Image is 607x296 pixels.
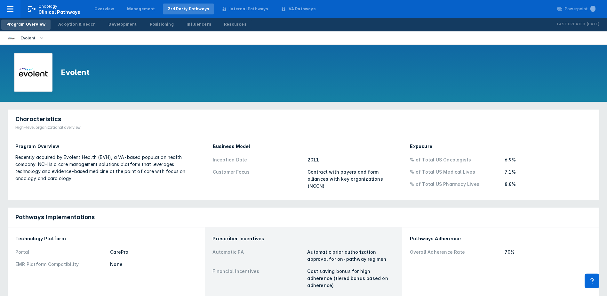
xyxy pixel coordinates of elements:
[213,169,304,190] div: Customer Focus
[15,115,61,123] span: Characteristics
[410,181,501,188] div: % of Total US Pharmacy Lives
[15,154,197,182] div: Recently acquired by Evolent Health (EVH), a VA-based population health company. NCH is a care ma...
[410,249,501,256] div: Overall Adherence Rate
[163,4,214,14] a: 3rd Party Pathways
[150,21,174,27] div: Positioning
[19,58,48,87] img: new-century-health
[15,213,95,221] span: Pathways Implementations
[212,249,303,263] div: Automatic PA
[15,235,197,242] div: Technology Platform
[213,156,304,163] div: Inception Date
[61,67,90,78] h1: Evolent
[15,125,81,130] div: High-level organizational overview
[108,21,137,27] div: Development
[145,20,179,30] a: Positioning
[103,20,142,30] a: Development
[410,169,501,176] div: % of Total US Medical Lives
[307,268,394,289] div: Cost saving bonus for high adherence (tiered bonus based on adherence)
[94,6,114,12] div: Overview
[307,156,395,163] div: 2011
[18,34,38,43] div: Evolent
[15,249,106,256] div: Portal
[224,21,246,27] div: Resources
[505,249,592,256] div: 70%
[1,20,51,30] a: Program Overview
[565,6,595,12] div: Powerpoint
[505,169,592,176] div: 7.1%
[187,21,211,27] div: Influencers
[307,169,395,190] div: Contract with payers and form alliances with key organizations (NCCN)
[212,268,303,289] div: Financial Incentives
[585,274,599,288] div: Contact Support
[15,261,106,268] div: EMR Platform Compatibility
[505,156,592,163] div: 6.9%
[410,143,592,150] div: Exposure
[212,235,394,242] div: Prescriber Incentives
[53,20,101,30] a: Adoption & Reach
[587,21,599,28] p: [DATE]
[557,21,587,28] p: Last Updated:
[229,6,268,12] div: Internal Pathways
[89,4,119,14] a: Overview
[505,181,592,188] div: 8.8%
[38,9,80,15] span: Clinical Pathways
[110,261,197,268] div: None
[213,143,395,150] div: Business Model
[15,143,197,150] div: Program Overview
[289,6,315,12] div: VA Pathways
[307,249,394,263] div: Automatic prior authorization approval for on-pathway regimen
[410,156,501,163] div: % of Total US Oncologists
[6,21,45,27] div: Program Overview
[38,4,58,9] p: Oncology
[219,20,252,30] a: Resources
[122,4,160,14] a: Management
[181,20,216,30] a: Influencers
[127,6,155,12] div: Management
[168,6,209,12] div: 3rd Party Pathways
[58,21,96,27] div: Adoption & Reach
[410,235,592,242] div: Pathways Adherence
[110,249,197,256] div: CarePro
[8,34,15,42] img: new-century-health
